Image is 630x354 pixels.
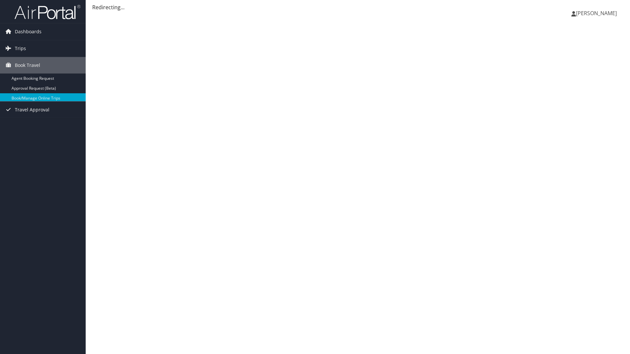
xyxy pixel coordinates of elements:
[92,3,623,11] div: Redirecting...
[15,40,26,57] span: Trips
[576,10,617,17] span: [PERSON_NAME]
[571,3,623,23] a: [PERSON_NAME]
[14,4,80,20] img: airportal-logo.png
[15,102,49,118] span: Travel Approval
[15,57,40,74] span: Book Travel
[15,23,42,40] span: Dashboards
